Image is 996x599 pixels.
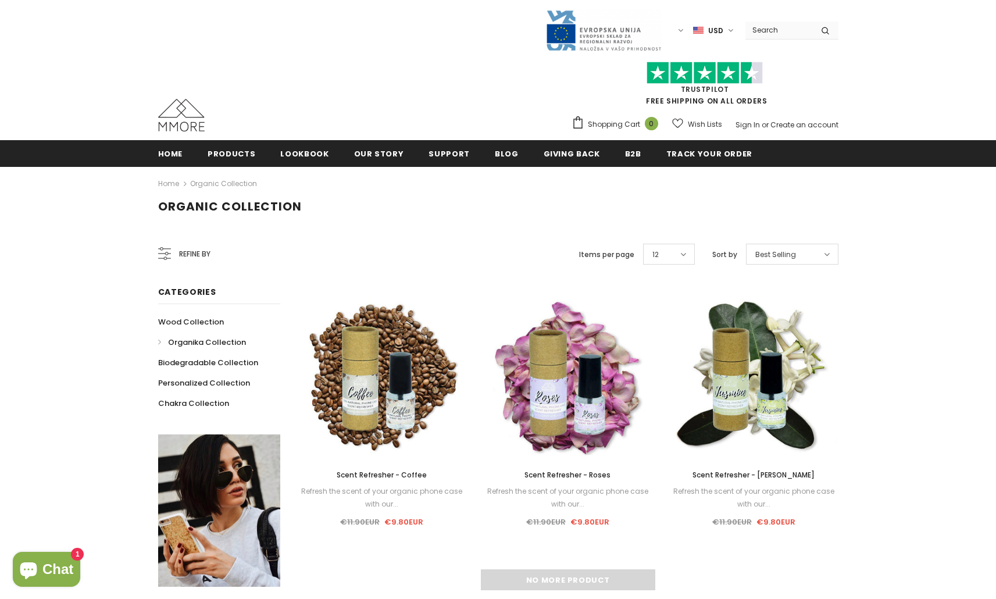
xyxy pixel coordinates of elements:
span: Chakra Collection [158,398,229,409]
span: or [762,120,769,130]
span: Track your order [666,148,752,159]
a: Giving back [544,140,600,166]
div: Refresh the scent of your organic phone case with our... [669,485,838,511]
img: MMORE Cases [158,99,205,131]
span: Best Selling [755,249,796,261]
span: Scent Refresher - Coffee [337,470,427,480]
a: Organika Collection [158,332,246,352]
label: Sort by [712,249,737,261]
input: Search Site [745,22,812,38]
span: support [429,148,470,159]
label: Items per page [579,249,634,261]
span: 12 [652,249,659,261]
span: Giving back [544,148,600,159]
span: €9.80EUR [384,516,423,527]
img: Javni Razpis [545,9,662,52]
span: €9.80EUR [570,516,609,527]
span: 0 [645,117,658,130]
a: Sign In [736,120,760,130]
span: Wood Collection [158,316,224,327]
span: Our Story [354,148,404,159]
span: Scent Refresher - [PERSON_NAME] [692,470,815,480]
a: Home [158,140,183,166]
span: Organika Collection [168,337,246,348]
a: Track your order [666,140,752,166]
a: Our Story [354,140,404,166]
span: Shopping Cart [588,119,640,130]
span: Blog [495,148,519,159]
span: Scent Refresher - Roses [524,470,611,480]
a: Create an account [770,120,838,130]
span: €9.80EUR [756,516,795,527]
span: Wish Lists [688,119,722,130]
a: Scent Refresher - Roses [483,469,652,482]
a: Chakra Collection [158,393,229,413]
a: Personalized Collection [158,373,250,393]
span: Organic Collection [158,198,302,215]
span: Personalized Collection [158,377,250,388]
a: Scent Refresher - [PERSON_NAME] [669,469,838,482]
a: Blog [495,140,519,166]
span: €11.90EUR [712,516,752,527]
div: Refresh the scent of your organic phone case with our... [298,485,466,511]
img: USD [693,26,704,35]
a: Biodegradable Collection [158,352,258,373]
a: Home [158,177,179,191]
a: Products [208,140,255,166]
span: €11.90EUR [526,516,566,527]
span: Categories [158,286,216,298]
a: Javni Razpis [545,25,662,35]
a: B2B [625,140,641,166]
inbox-online-store-chat: Shopify online store chat [9,552,84,590]
a: Scent Refresher - Coffee [298,469,466,482]
a: Organic Collection [190,179,257,188]
span: B2B [625,148,641,159]
a: support [429,140,470,166]
a: Trustpilot [681,84,729,94]
a: Lookbook [280,140,329,166]
span: Biodegradable Collection [158,357,258,368]
span: Lookbook [280,148,329,159]
div: Refresh the scent of your organic phone case with our... [483,485,652,511]
a: Wood Collection [158,312,224,332]
span: FREE SHIPPING ON ALL ORDERS [572,67,838,106]
a: Shopping Cart 0 [572,116,664,133]
span: Home [158,148,183,159]
span: €11.90EUR [340,516,380,527]
span: Refine by [179,248,210,261]
img: Trust Pilot Stars [647,62,763,84]
span: USD [708,25,723,37]
a: Wish Lists [672,114,722,134]
span: Products [208,148,255,159]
